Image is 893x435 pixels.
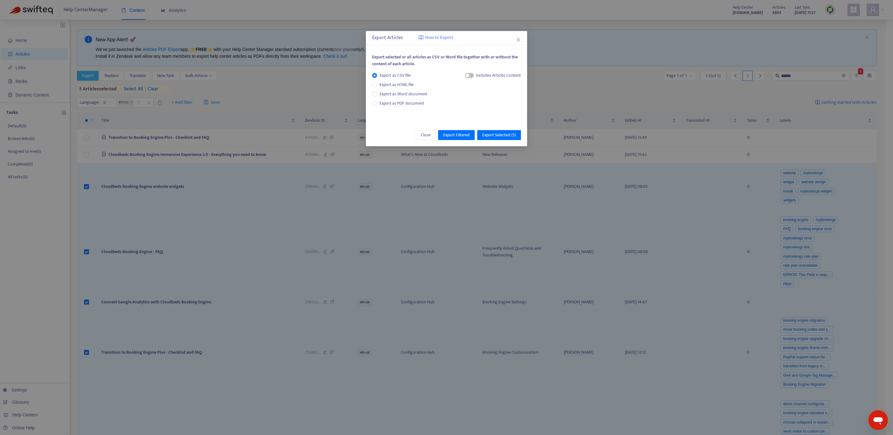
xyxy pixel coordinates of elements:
[416,130,436,140] button: Close
[443,132,470,138] span: Export Filtered
[377,72,413,79] span: Export as CSV file
[438,130,475,140] button: Export Filtered
[372,34,521,42] div: Export Articles
[516,37,521,42] span: close
[421,132,431,138] span: Close
[377,81,416,88] span: Export as HTML file
[482,132,516,138] span: Export Selected ( 5 )
[372,53,518,67] span: Export selected or all articles as CSV or Word file together with or without the content of each ...
[419,34,453,41] a: How to Export
[476,72,521,79] div: Includes Articles Content
[380,100,424,107] span: Export as PDF document
[477,130,521,140] button: Export Selected (5)
[515,36,522,43] button: Close
[868,410,888,430] iframe: Button to launch messaging window
[419,35,424,40] img: image-link
[377,91,430,97] span: Export as Word document
[425,34,453,41] span: How to Export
